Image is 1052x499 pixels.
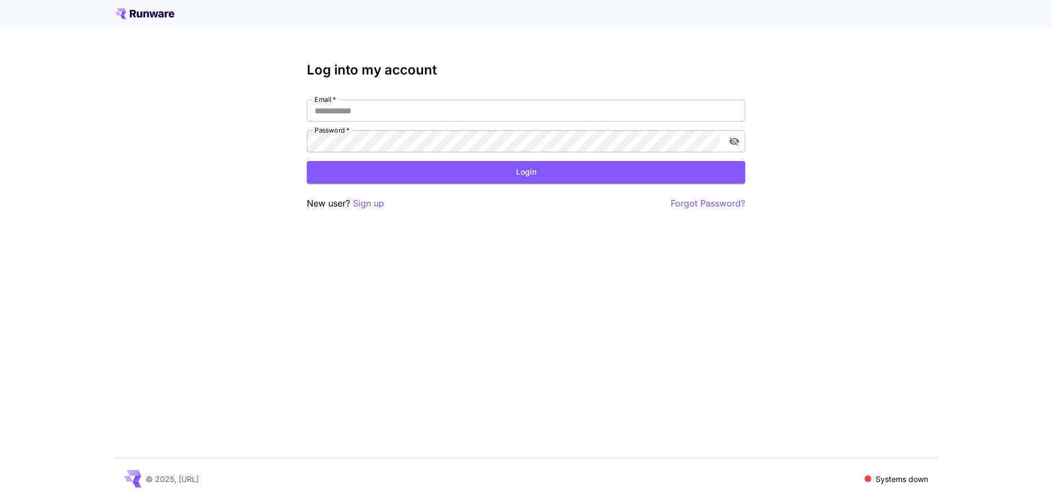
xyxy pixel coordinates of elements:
button: Forgot Password? [671,197,745,210]
button: Login [307,161,745,183]
button: Sign up [353,197,384,210]
label: Password [315,125,350,135]
h3: Log into my account [307,62,745,78]
p: © 2025, [URL] [146,473,199,485]
p: New user? [307,197,384,210]
label: Email [315,95,336,104]
button: toggle password visibility [724,131,744,151]
p: Systems down [876,473,928,485]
